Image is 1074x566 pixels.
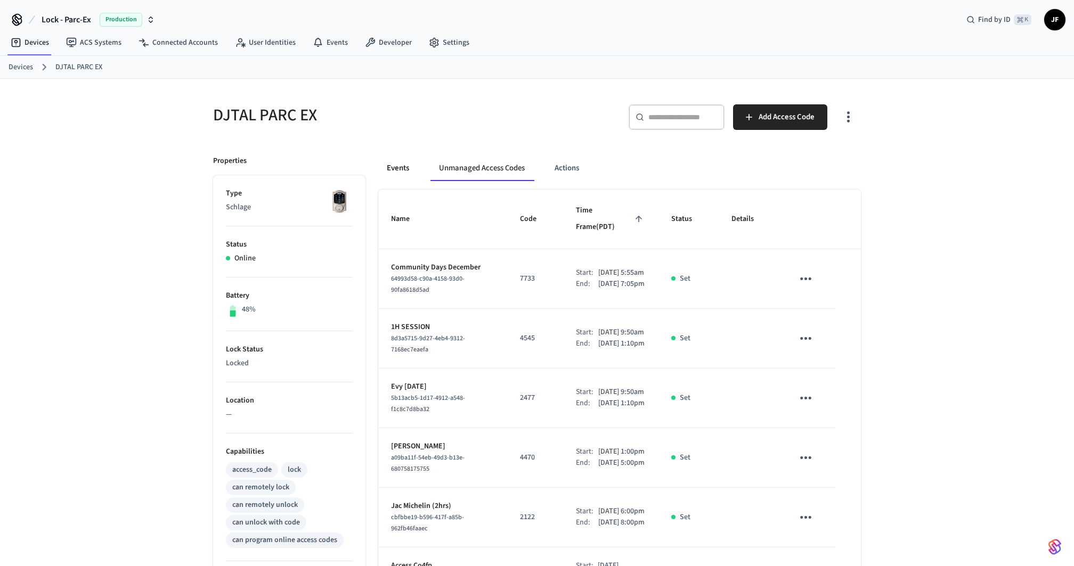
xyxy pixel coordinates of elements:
[576,387,598,398] div: Start:
[576,506,598,517] div: Start:
[576,267,598,278] div: Start:
[213,155,247,167] p: Properties
[232,517,300,528] div: can unlock with code
[598,517,645,528] p: [DATE] 8:00pm
[9,62,33,73] a: Devices
[520,452,550,463] p: 4470
[58,33,130,52] a: ACS Systems
[520,211,550,227] span: Code
[391,441,494,452] p: [PERSON_NAME]
[391,381,494,392] p: Evy [DATE]
[671,211,706,227] span: Status
[2,33,58,52] a: Devices
[304,33,356,52] a: Events
[232,464,272,475] div: access_code
[598,338,645,349] p: [DATE] 1:10pm
[576,457,598,469] div: End:
[430,155,533,181] button: Unmanaged Access Codes
[391,274,465,294] span: 64993d58-c90a-4158-93d0-90fa8618d5ad
[234,253,256,264] p: Online
[598,267,644,278] p: [DATE] 5:55am
[326,188,353,215] img: Schlage Sense Smart Deadbolt with Camelot Trim, Front
[391,262,494,273] p: Community Days December
[1048,538,1061,555] img: SeamLogoGradient.69752ec5.svg
[1044,9,1065,30] button: JF
[731,211,768,227] span: Details
[391,393,465,414] span: 5b13acb5-1d17-4912-a548-f1c8c7d8ba32
[55,62,102,73] a: DJTAL PARC EX
[576,327,598,338] div: Start:
[232,499,298,511] div: can remotely unlock
[576,398,598,409] div: End:
[520,512,550,523] p: 2122
[242,304,256,315] p: 48%
[391,513,464,533] span: cbfbbe19-b596-417f-a85b-962fb46faaec
[226,358,353,369] p: Locked
[391,453,465,473] span: a09ba11f-54eb-49d3-b13e-680758175755
[391,322,494,333] p: 1H SESSION
[226,202,353,213] p: Schlage
[520,333,550,344] p: 4545
[378,155,861,181] div: ant example
[391,501,494,512] p: Jac Michelin (2hrs)
[1014,14,1031,25] span: ⌘ K
[226,188,353,199] p: Type
[598,506,645,517] p: [DATE] 6:00pm
[680,512,690,523] p: Set
[680,392,690,404] p: Set
[130,33,226,52] a: Connected Accounts
[232,482,289,493] div: can remotely lock
[598,278,645,290] p: [DATE] 7:05pm
[546,155,588,181] button: Actions
[100,13,142,27] span: Production
[288,464,301,475] div: lock
[391,334,465,354] span: 8d3a5715-9d27-4eb4-9312-7168ec7eaefa
[576,446,598,457] div: Start:
[598,457,645,469] p: [DATE] 5:00pm
[978,14,1011,25] span: Find by ID
[598,398,645,409] p: [DATE] 1:10pm
[391,211,424,227] span: Name
[378,155,418,181] button: Events
[598,446,645,457] p: [DATE] 1:00pm
[520,392,550,404] p: 2477
[226,409,353,420] p: —
[213,104,531,126] h5: DJTAL PARC EX
[759,110,815,124] span: Add Access Code
[680,452,690,463] p: Set
[226,395,353,406] p: Location
[226,344,353,355] p: Lock Status
[1045,10,1064,29] span: JF
[680,333,690,344] p: Set
[576,278,598,290] div: End:
[598,387,644,398] p: [DATE] 9:50am
[232,535,337,546] div: can program online access codes
[226,290,353,301] p: Battery
[576,338,598,349] div: End:
[958,10,1040,29] div: Find by ID⌘ K
[420,33,478,52] a: Settings
[226,446,353,457] p: Capabilities
[576,202,645,236] span: Time Frame(PDT)
[42,13,91,26] span: Lock - Parc-Ex
[576,517,598,528] div: End:
[226,239,353,250] p: Status
[598,327,644,338] p: [DATE] 9:50am
[520,273,550,284] p: 7733
[733,104,827,130] button: Add Access Code
[680,273,690,284] p: Set
[226,33,304,52] a: User Identities
[356,33,420,52] a: Developer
